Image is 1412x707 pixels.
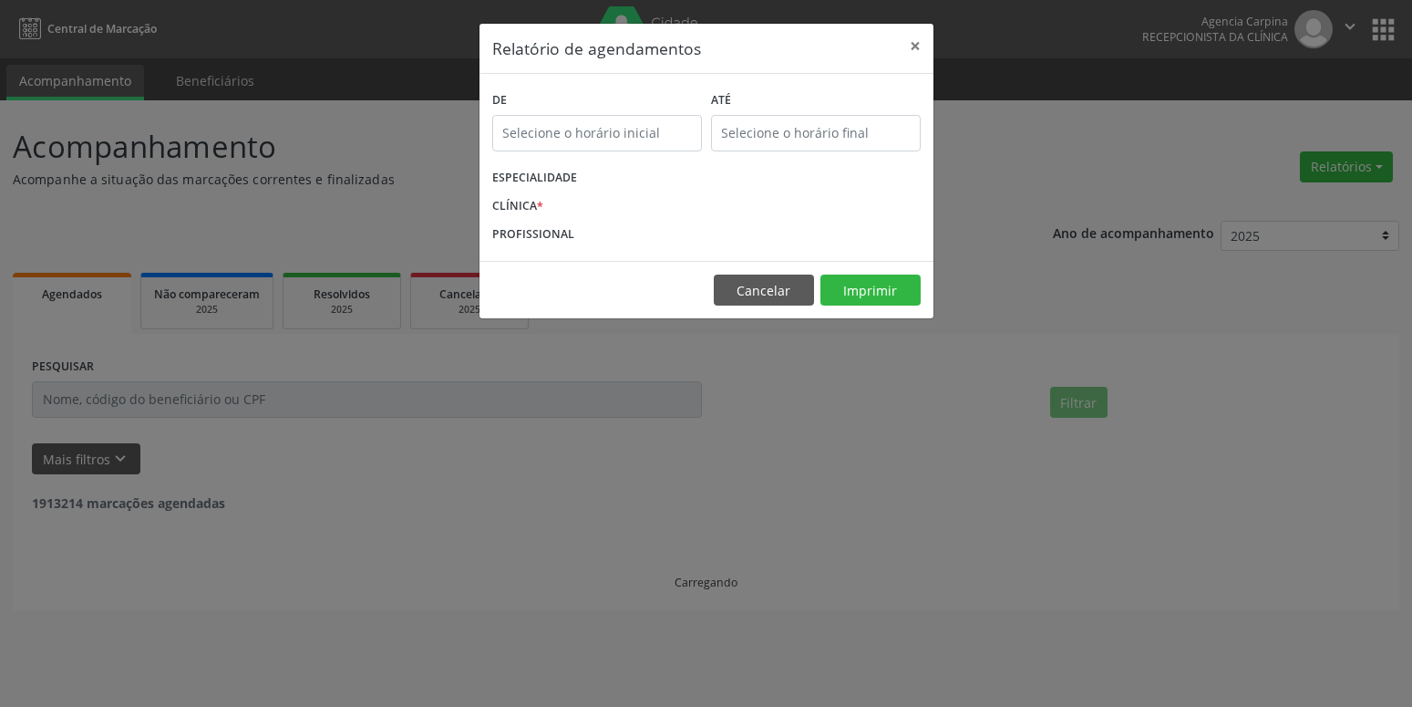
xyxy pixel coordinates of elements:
h5: Relatório de agendamentos [492,36,701,60]
label: ATÉ [711,87,921,115]
label: ESPECIALIDADE [492,164,577,192]
button: Imprimir [820,275,921,306]
label: PROFISSIONAL [492,220,574,248]
button: Cancelar [714,275,814,306]
label: CLÍNICA [492,192,543,221]
button: Close [897,24,933,68]
label: De [492,87,702,115]
input: Selecione o horário final [711,115,921,151]
input: Selecione o horário inicial [492,115,702,151]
